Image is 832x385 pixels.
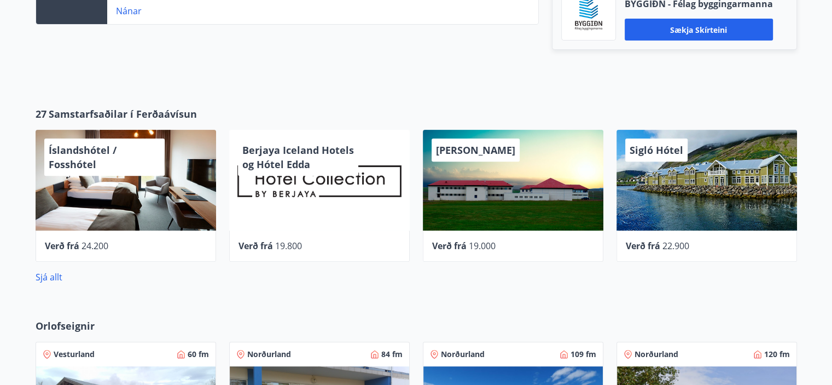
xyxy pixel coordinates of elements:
span: 19.800 [275,240,302,252]
span: 22.900 [662,240,689,252]
span: Berjaya Iceland Hotels og Hótel Edda [242,143,354,171]
a: Nánar [116,5,142,17]
span: Verð frá [45,240,79,252]
span: 120 fm [764,349,790,360]
span: Verð frá [238,240,273,252]
span: Samstarfsaðilar í Ferðaávísun [49,107,197,121]
button: Sækja skírteini [625,19,773,41]
span: [PERSON_NAME] [436,143,515,157]
span: 24.200 [82,240,108,252]
span: Verð frá [626,240,660,252]
span: Íslandshótel / Fosshótel [49,143,117,171]
span: Vesturland [54,349,95,360]
span: Orlofseignir [36,319,95,333]
span: Verð frá [432,240,467,252]
span: 84 fm [381,349,403,360]
span: Sigló Hótel [630,143,683,157]
span: Norðurland [635,349,678,360]
span: 19.000 [469,240,496,252]
span: 60 fm [188,349,209,360]
a: Sjá allt [36,271,62,283]
span: 109 fm [571,349,596,360]
span: Norðurland [247,349,291,360]
span: Norðurland [441,349,485,360]
span: 27 [36,107,46,121]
